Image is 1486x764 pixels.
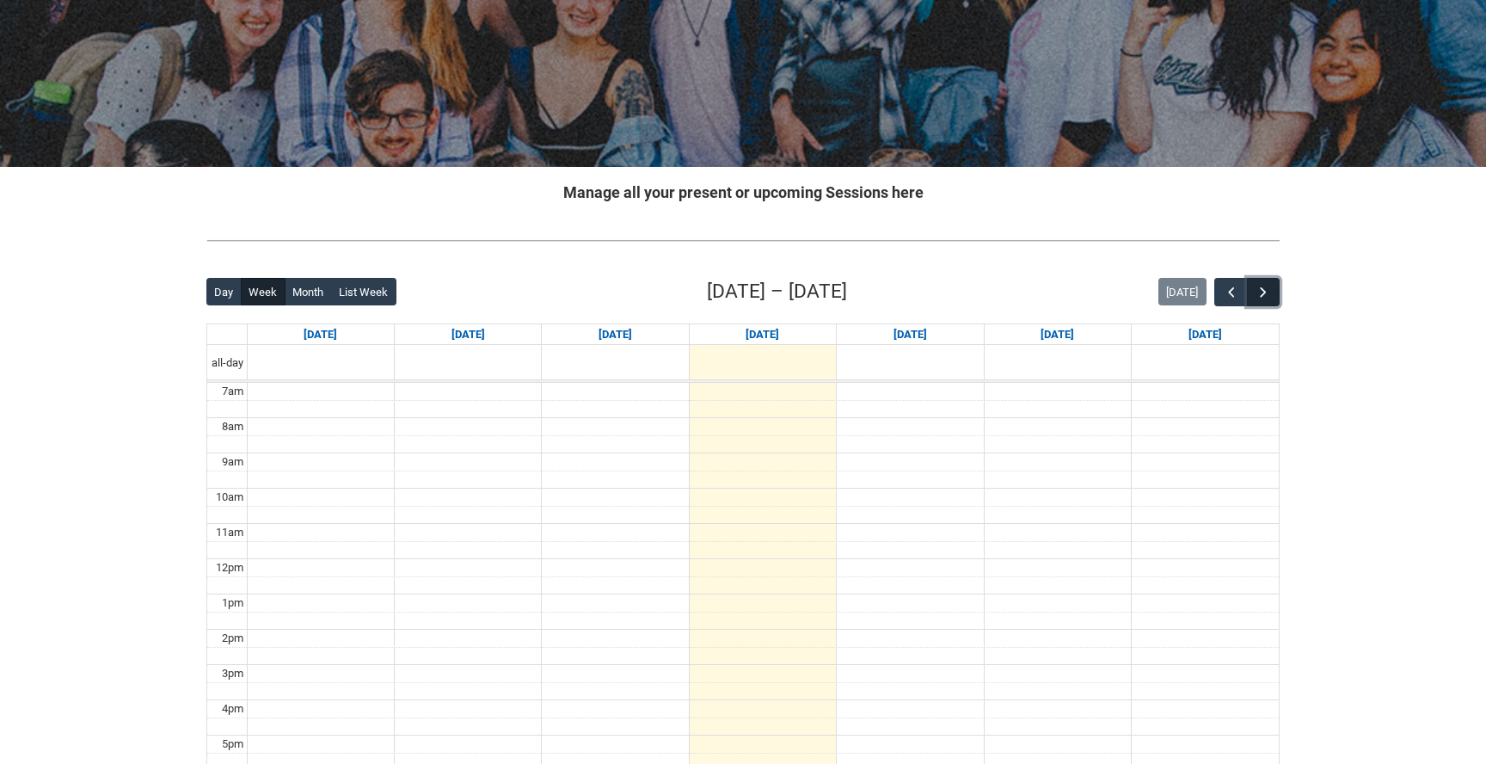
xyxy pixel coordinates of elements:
[208,354,247,372] span: all-day
[212,524,247,541] div: 11am
[331,278,396,305] button: List Week
[218,736,247,753] div: 5pm
[1158,278,1207,305] button: [DATE]
[890,324,930,345] a: Go to September 11, 2025
[218,453,247,471] div: 9am
[448,324,488,345] a: Go to September 8, 2025
[285,278,332,305] button: Month
[218,595,247,612] div: 1pm
[241,278,286,305] button: Week
[218,665,247,682] div: 3pm
[1214,278,1247,306] button: Previous Week
[1185,324,1225,345] a: Go to September 13, 2025
[206,181,1280,204] h2: Manage all your present or upcoming Sessions here
[206,278,242,305] button: Day
[218,383,247,400] div: 7am
[218,700,247,718] div: 4pm
[300,324,341,345] a: Go to September 7, 2025
[595,324,636,345] a: Go to September 9, 2025
[707,277,847,306] h2: [DATE] – [DATE]
[218,418,247,435] div: 8am
[212,489,247,506] div: 10am
[212,559,247,576] div: 12pm
[218,630,247,647] div: 2pm
[742,324,783,345] a: Go to September 10, 2025
[1037,324,1078,345] a: Go to September 12, 2025
[206,231,1280,250] img: REDU_GREY_LINE
[1247,278,1280,306] button: Next Week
